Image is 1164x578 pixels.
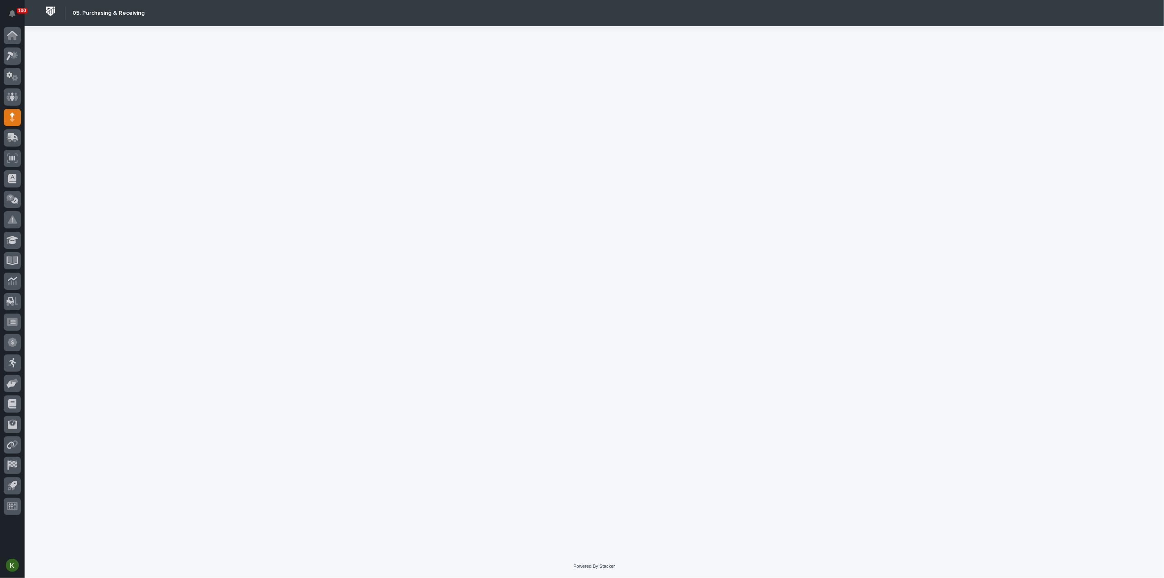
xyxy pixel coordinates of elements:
button: Notifications [4,5,21,22]
img: Workspace Logo [43,4,58,19]
p: 100 [18,8,26,14]
button: users-avatar [4,557,21,574]
h2: 05. Purchasing & Receiving [72,10,144,17]
a: Powered By Stacker [573,564,615,569]
div: Notifications100 [10,10,21,23]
